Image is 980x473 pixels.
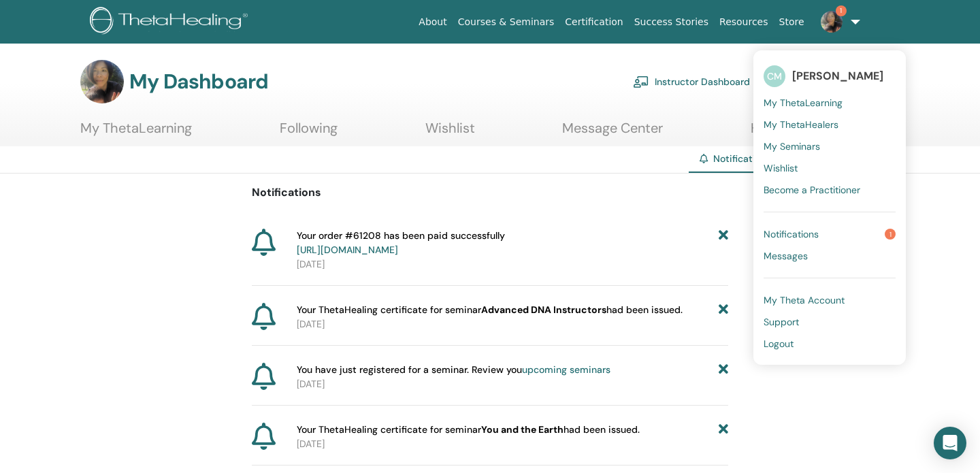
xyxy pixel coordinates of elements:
span: My Seminars [764,140,820,152]
a: My Seminars [764,135,896,157]
span: [PERSON_NAME] [792,69,883,83]
a: Success Stories [629,10,714,35]
p: [DATE] [297,377,728,391]
a: Certification [559,10,628,35]
span: Wishlist [764,162,798,174]
span: My ThetaHealers [764,118,838,131]
img: chalkboard-teacher.svg [633,76,649,88]
h3: My Dashboard [129,69,268,94]
img: default.jpg [80,60,124,103]
a: Become a Practitioner [764,179,896,201]
a: Instructor Dashboard [633,67,750,97]
b: You and the Earth [481,423,563,436]
p: [DATE] [297,257,728,272]
a: Wishlist [425,120,475,146]
a: upcoming seminars [522,363,610,376]
span: 1 [885,229,896,240]
a: Logout [764,333,896,355]
ul: 1 [753,50,906,365]
span: Your ThetaHealing certificate for seminar had been issued. [297,303,683,317]
span: Notifications [764,228,819,240]
div: Open Intercom Messenger [934,427,966,459]
a: About [413,10,452,35]
a: My ThetaLearning [764,92,896,114]
a: Following [280,120,338,146]
span: You have just registered for a seminar. Review you [297,363,610,377]
span: Your ThetaHealing certificate for seminar had been issued. [297,423,640,437]
span: My ThetaLearning [764,97,843,109]
b: Advanced DNA Instructors [481,304,606,316]
p: Notifications [252,184,728,201]
a: My Theta Account [764,289,896,311]
span: Logout [764,338,794,350]
span: Become a Practitioner [764,184,860,196]
span: Messages [764,250,808,262]
span: Your order #61208 has been paid successfully [297,229,505,257]
a: My ThetaLearning [80,120,192,146]
span: My Theta Account [764,294,845,306]
img: logo.png [90,7,252,37]
a: Store [774,10,810,35]
p: [DATE] [297,317,728,331]
a: Wishlist [764,157,896,179]
a: Courses & Seminars [453,10,560,35]
span: Notifications [713,152,771,165]
a: Notifications1 [764,223,896,245]
span: CM [764,65,785,87]
a: Support [764,311,896,333]
a: [URL][DOMAIN_NAME] [297,244,398,256]
a: Help & Resources [751,120,860,146]
span: Support [764,316,799,328]
a: CM[PERSON_NAME] [764,61,896,92]
a: Resources [714,10,774,35]
span: 1 [836,5,847,16]
img: default.jpg [821,11,843,33]
a: Message Center [562,120,663,146]
a: Messages [764,245,896,267]
p: [DATE] [297,437,728,451]
a: My ThetaHealers [764,114,896,135]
